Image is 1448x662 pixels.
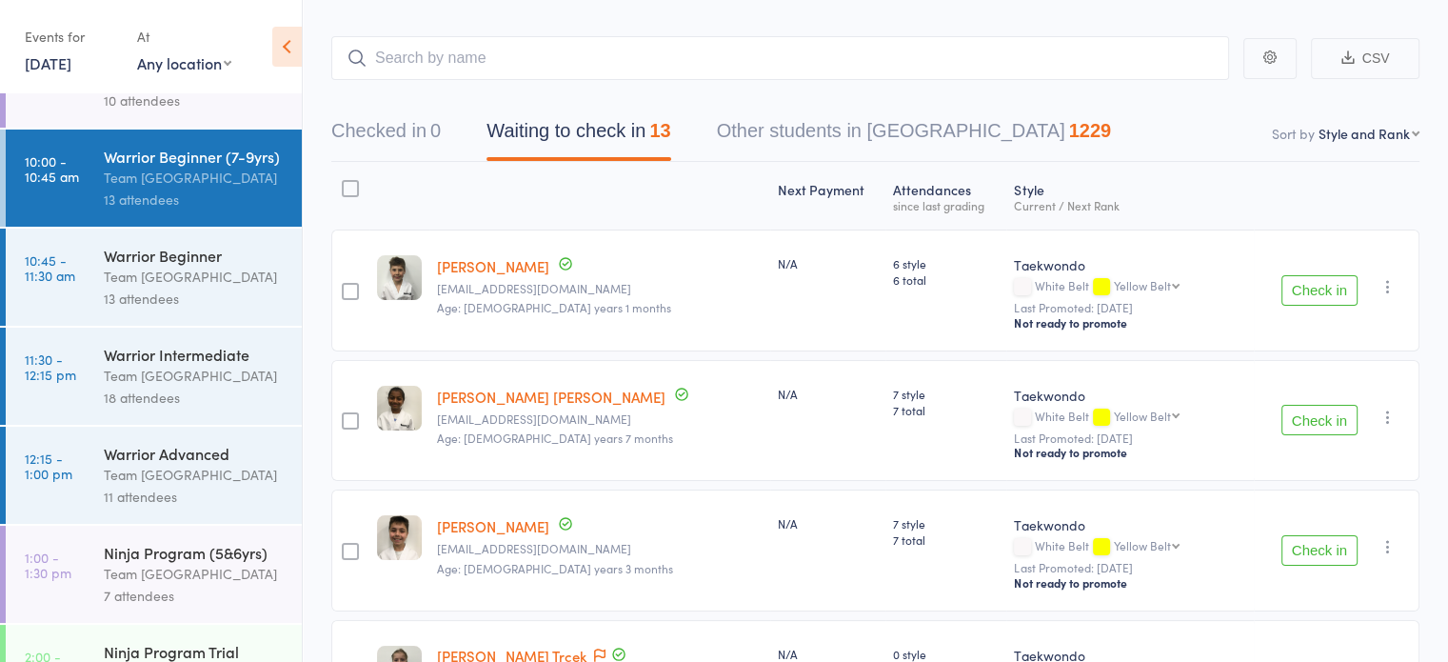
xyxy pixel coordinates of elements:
div: Style [1006,171,1254,221]
div: Warrior Advanced [104,443,286,464]
div: Warrior Beginner [104,245,286,266]
a: 10:45 -11:30 amWarrior BeginnerTeam [GEOGRAPHIC_DATA]13 attendees [6,229,302,326]
img: image1756512388.png [377,255,422,300]
div: since last grading [893,199,999,211]
a: 12:15 -1:00 pmWarrior AdvancedTeam [GEOGRAPHIC_DATA]11 attendees [6,427,302,524]
div: Team [GEOGRAPHIC_DATA] [104,167,286,189]
span: 7 style [893,515,999,532]
button: Check in [1281,275,1358,306]
a: 10:00 -10:45 amWarrior Beginner (7-9yrs)Team [GEOGRAPHIC_DATA]13 attendees [6,130,302,227]
time: 10:45 - 11:30 am [25,252,75,283]
small: mlimenidis@gmail.com [437,542,763,555]
a: [PERSON_NAME] [437,256,549,276]
a: [PERSON_NAME] [437,516,549,536]
span: 7 style [893,386,999,402]
span: 0 style [893,646,999,662]
img: image1755302496.png [377,386,422,431]
div: Team [GEOGRAPHIC_DATA] [104,365,286,387]
div: Ninja Program (5&6yrs) [104,542,286,563]
div: 10 attendees [104,90,286,111]
div: Current / Next Rank [1014,199,1246,211]
div: Not ready to promote [1014,315,1246,331]
div: 11 attendees [104,486,286,508]
div: Events for [25,21,118,52]
label: Sort by [1272,124,1315,143]
div: Not ready to promote [1014,575,1246,591]
span: 6 style [893,255,999,271]
time: 12:15 - 1:00 pm [25,451,72,481]
div: Warrior Beginner (7-9yrs) [104,146,286,167]
div: Not ready to promote [1014,445,1246,460]
button: Check in [1281,405,1358,435]
time: 1:00 - 1:30 pm [25,550,71,580]
div: Next Payment [770,171,885,221]
div: Team [GEOGRAPHIC_DATA] [104,464,286,486]
div: 13 attendees [104,189,286,211]
a: [DATE] [25,52,71,73]
div: 7 attendees [104,585,286,607]
small: Last Promoted: [DATE] [1014,301,1246,314]
div: 1229 [1069,120,1112,141]
a: 1:00 -1:30 pmNinja Program (5&6yrs)Team [GEOGRAPHIC_DATA]7 attendees [6,526,302,623]
div: 13 [649,120,670,141]
div: Any location [137,52,231,73]
span: Age: [DEMOGRAPHIC_DATA] years 1 months [437,299,671,315]
small: Rekhajustin28@gmail.com [437,412,763,426]
time: 10:00 - 10:45 am [25,153,79,184]
div: Taekwondo [1014,515,1246,534]
small: Last Promoted: [DATE] [1014,561,1246,574]
span: 7 total [893,402,999,418]
div: Taekwondo [1014,255,1246,274]
div: At [137,21,231,52]
div: 18 attendees [104,387,286,409]
button: CSV [1311,38,1419,79]
button: Waiting to check in13 [486,110,670,161]
button: Other students in [GEOGRAPHIC_DATA]1229 [717,110,1112,161]
div: 13 attendees [104,288,286,310]
a: [PERSON_NAME] [PERSON_NAME] [437,387,665,407]
div: N/A [778,646,878,662]
div: Atten­dances [885,171,1006,221]
div: Team [GEOGRAPHIC_DATA] [104,563,286,585]
div: White Belt [1014,410,1246,426]
div: Team [GEOGRAPHIC_DATA] [104,266,286,288]
img: image1755302489.png [377,515,422,560]
span: Age: [DEMOGRAPHIC_DATA] years 3 months [437,560,673,576]
div: Yellow Belt [1113,279,1170,291]
div: Style and Rank [1319,124,1410,143]
span: Age: [DEMOGRAPHIC_DATA] years 7 months [437,430,673,446]
div: White Belt [1014,279,1246,295]
small: Last Promoted: [DATE] [1014,431,1246,445]
div: Yellow Belt [1113,410,1170,422]
small: lauren.yildirim1@gmail.com [437,282,763,295]
button: Checked in0 [331,110,441,161]
div: N/A [778,386,878,402]
div: Warrior Intermediate [104,344,286,365]
time: 11:30 - 12:15 pm [25,351,76,382]
a: 11:30 -12:15 pmWarrior IntermediateTeam [GEOGRAPHIC_DATA]18 attendees [6,328,302,425]
div: Yellow Belt [1113,539,1170,552]
span: 7 total [893,532,999,548]
div: White Belt [1014,539,1246,555]
span: 6 total [893,271,999,288]
button: Check in [1281,535,1358,566]
div: N/A [778,255,878,271]
div: 0 [430,120,441,141]
div: N/A [778,515,878,532]
input: Search by name [331,36,1229,80]
div: Taekwondo [1014,386,1246,405]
